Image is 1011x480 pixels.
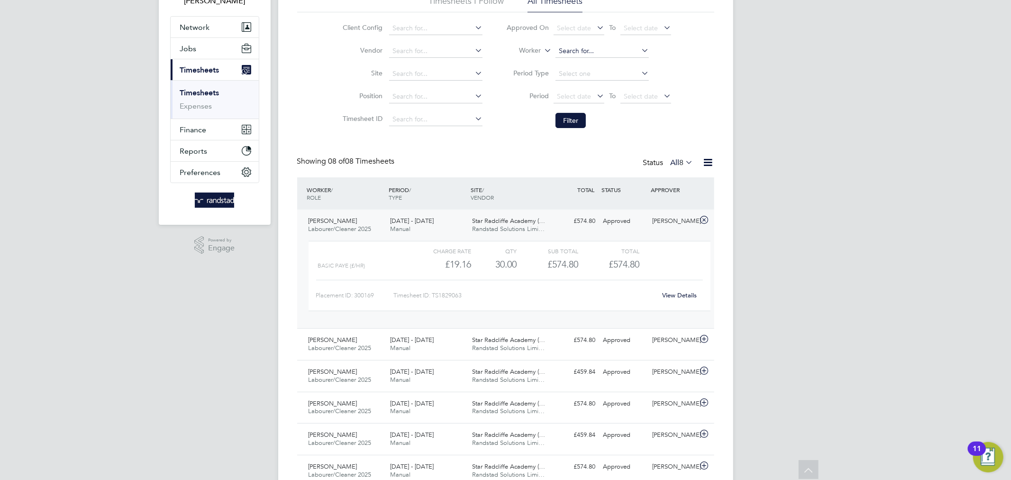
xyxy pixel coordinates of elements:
span: Powered by [208,236,235,244]
span: Randstad Solutions Limi… [472,439,545,447]
button: Preferences [171,162,259,183]
span: Labourer/Cleaner 2025 [309,376,372,384]
span: Randstad Solutions Limi… [472,344,545,352]
button: Filter [556,113,586,128]
button: Finance [171,119,259,140]
label: Vendor [340,46,383,55]
span: 8 [680,158,684,167]
div: Charge rate [410,245,471,257]
a: View Details [662,291,697,299]
span: Preferences [180,168,221,177]
span: Randstad Solutions Limi… [472,471,545,479]
span: Manual [390,344,410,352]
span: Select date [557,92,591,101]
span: Labourer/Cleaner 2025 [309,225,372,233]
button: Timesheets [171,59,259,80]
div: [PERSON_NAME] [648,364,698,380]
div: WORKER [305,181,387,206]
div: £19.16 [410,257,471,272]
button: Open Resource Center, 11 new notifications [973,442,1003,472]
span: Timesheets [180,65,219,74]
span: Manual [390,471,410,479]
div: £574.80 [550,213,600,229]
span: BASIC PAYE (£/HR) [318,262,365,269]
label: Position [340,92,383,100]
a: Powered byEngage [194,236,235,254]
img: randstad-logo-retina.png [195,193,234,208]
a: Expenses [180,102,212,111]
span: / [482,186,484,194]
span: Finance [180,125,207,134]
div: £574.80 [517,257,578,272]
div: [PERSON_NAME] [648,213,698,229]
span: TOTAL [578,186,595,194]
span: [DATE] - [DATE] [390,399,434,407]
span: Labourer/Cleaner 2025 [309,344,372,352]
span: Network [180,23,210,32]
span: [PERSON_NAME] [309,336,357,344]
span: [DATE] - [DATE] [390,462,434,471]
span: Randstad Solutions Limi… [472,225,545,233]
div: £459.84 [550,364,600,380]
input: Search for... [389,67,483,81]
div: QTY [471,245,517,257]
span: 08 Timesheets [328,157,395,166]
span: Star Radcliffe Academy (… [472,217,545,225]
div: [PERSON_NAME] [648,332,698,348]
div: £459.84 [550,427,600,443]
span: Reports [180,147,208,156]
div: Showing [297,157,397,166]
div: [PERSON_NAME] [648,427,698,443]
span: [PERSON_NAME] [309,431,357,439]
span: Manual [390,225,410,233]
span: Star Radcliffe Academy (… [472,368,545,376]
label: All [671,158,693,167]
div: Placement ID: 300169 [316,288,393,303]
label: Site [340,69,383,77]
span: Manual [390,407,410,415]
label: Worker [498,46,541,55]
div: £574.80 [550,396,600,412]
span: £574.80 [609,258,639,270]
div: [PERSON_NAME] [648,459,698,475]
span: [DATE] - [DATE] [390,336,434,344]
input: Select one [556,67,649,81]
div: [PERSON_NAME] [648,396,698,412]
a: Go to home page [170,193,259,208]
button: Reports [171,140,259,161]
button: Jobs [171,38,259,59]
span: Star Radcliffe Academy (… [472,431,545,439]
div: Sub Total [517,245,578,257]
div: APPROVER [648,181,698,198]
input: Search for... [389,45,483,58]
label: Client Config [340,23,383,32]
label: Timesheet ID [340,114,383,123]
div: 11 [973,449,981,461]
span: Randstad Solutions Limi… [472,407,545,415]
span: Star Radcliffe Academy (… [472,336,545,344]
span: Manual [390,376,410,384]
div: Total [578,245,639,257]
span: Select date [557,24,591,32]
span: ROLE [307,194,321,201]
div: SITE [468,181,550,206]
span: Select date [624,92,658,101]
button: Network [171,17,259,37]
span: To [606,21,619,34]
input: Search for... [389,113,483,126]
span: Manual [390,439,410,447]
input: Search for... [389,90,483,103]
div: Status [643,157,695,170]
span: TYPE [389,194,402,201]
span: Labourer/Cleaner 2025 [309,439,372,447]
div: Approved [600,396,649,412]
span: Labourer/Cleaner 2025 [309,471,372,479]
a: Timesheets [180,88,219,97]
div: Timesheet ID: TS1829063 [393,288,656,303]
div: Approved [600,213,649,229]
span: Star Radcliffe Academy (… [472,399,545,407]
span: 08 of [328,157,346,166]
span: VENDOR [471,194,494,201]
span: [DATE] - [DATE] [390,431,434,439]
div: Approved [600,427,649,443]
